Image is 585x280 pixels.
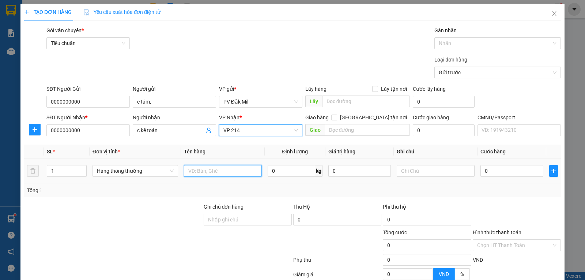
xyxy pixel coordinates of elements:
span: kg [315,165,322,177]
label: Loại đơn hàng [434,57,467,63]
img: logo [7,16,17,35]
label: Gán nhãn [434,27,457,33]
span: PV Đắk Mil [223,96,298,107]
input: VD: Bàn, Ghế [184,165,262,177]
span: [GEOGRAPHIC_DATA] tận nơi [337,113,410,122]
span: plus [24,10,29,15]
span: TẠO ĐƠN HÀNG [24,9,72,15]
span: plus [29,127,40,132]
div: SĐT Người Gửi [46,85,130,93]
input: Cước lấy hàng [413,96,475,108]
input: Ghi chú đơn hàng [204,214,292,225]
span: Yêu cầu xuất hóa đơn điện tử [83,9,161,15]
span: PV Đắk Mil [25,51,43,55]
span: Gói vận chuyển [46,27,84,33]
span: Gửi trước [439,67,556,78]
input: Cước giao hàng [413,124,475,136]
span: close [551,11,557,16]
div: Người nhận [133,113,216,122]
span: Hàng thông thường [97,165,174,176]
span: Lấy hàng [305,86,327,92]
div: CMND/Passport [478,113,561,122]
span: VP 214 [223,125,298,136]
span: VND [439,271,449,277]
span: % [460,271,464,277]
span: SL [47,149,53,154]
span: 13:29:17 [DATE] [69,33,103,38]
span: VND [473,257,483,263]
th: Ghi chú [394,145,478,159]
span: Giao hàng [305,115,329,120]
strong: BIÊN NHẬN GỬI HÀNG HOÁ [25,44,85,49]
input: Ghi Chú [397,165,475,177]
span: Lấy [305,96,322,107]
div: Phí thu hộ [383,203,471,214]
div: Tổng: 1 [27,186,226,194]
div: VP gửi [219,85,302,93]
span: Tên hàng [184,149,205,154]
span: Tiêu chuẩn [51,38,125,49]
span: user-add [206,127,212,133]
span: Nơi nhận: [56,51,68,61]
button: plus [29,124,41,135]
span: Cước hàng [480,149,506,154]
label: Ghi chú đơn hàng [204,204,244,210]
div: SĐT Người Nhận [46,113,130,122]
button: plus [549,165,558,177]
button: Close [544,4,565,24]
span: Giá trị hàng [328,149,355,154]
span: Nơi gửi: [7,51,15,61]
input: 0 [328,165,391,177]
label: Cước lấy hàng [413,86,446,92]
span: Tổng cước [383,229,407,235]
label: Hình thức thanh toán [473,229,521,235]
div: Người gửi [133,85,216,93]
div: Phụ thu [292,256,382,269]
span: Thu Hộ [293,204,310,210]
span: Giao [305,124,325,136]
span: DM08250553 [72,27,103,33]
input: Dọc đường [322,96,410,107]
input: Dọc đường [325,124,410,136]
label: Cước giao hàng [413,115,449,120]
button: delete [27,165,39,177]
span: Lấy tận nơi [378,85,410,93]
strong: CÔNG TY TNHH [GEOGRAPHIC_DATA] 214 QL13 - P.26 - Q.BÌNH THẠNH - TP HCM 1900888606 [19,12,59,39]
span: plus [550,168,558,174]
span: VP Nhận [219,115,239,120]
img: icon [83,10,89,15]
span: Đơn vị tính [93,149,120,154]
span: Định lượng [282,149,308,154]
